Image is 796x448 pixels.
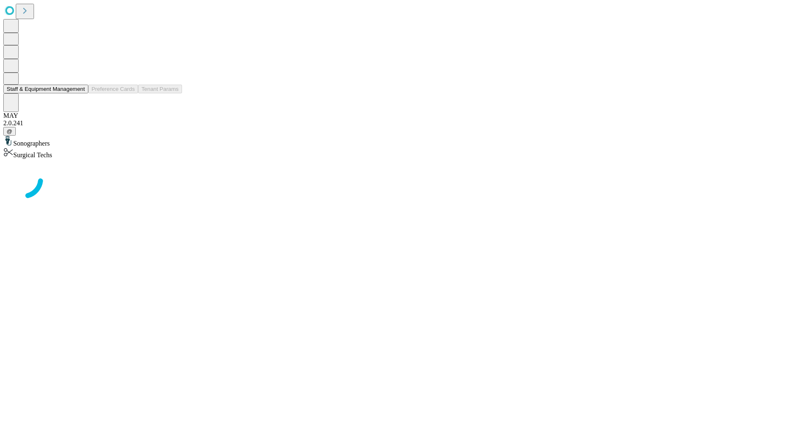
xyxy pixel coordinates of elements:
[3,112,793,119] div: MAY
[88,85,138,93] button: Preference Cards
[138,85,182,93] button: Tenant Params
[3,147,793,159] div: Surgical Techs
[3,119,793,127] div: 2.0.241
[7,128,12,134] span: @
[3,127,16,136] button: @
[3,85,88,93] button: Staff & Equipment Management
[3,136,793,147] div: Sonographers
